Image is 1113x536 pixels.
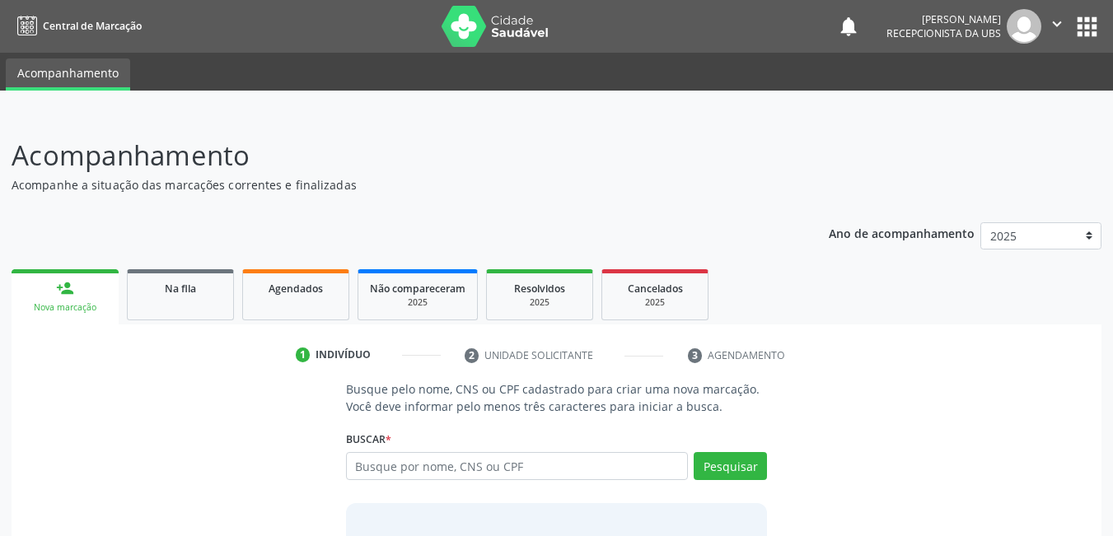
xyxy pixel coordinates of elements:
button: notifications [837,15,860,38]
a: Central de Marcação [12,12,142,40]
button:  [1041,9,1073,44]
button: apps [1073,12,1101,41]
p: Acompanhe a situação das marcações correntes e finalizadas [12,176,774,193]
span: Na fila [165,282,196,296]
span: Não compareceram [370,282,465,296]
div: Indivíduo [316,347,371,362]
a: Acompanhamento [6,58,130,91]
i:  [1048,15,1066,33]
input: Busque por nome, CNS ou CPF [346,452,689,480]
div: 1 [296,347,311,362]
img: img [1007,9,1041,44]
p: Busque pelo nome, CNS ou CPF cadastrado para criar uma nova marcação. Você deve informar pelo men... [346,380,768,415]
p: Acompanhamento [12,135,774,176]
button: Pesquisar [694,452,767,480]
div: 2025 [614,296,696,309]
div: 2025 [370,296,465,309]
span: Agendados [269,282,323,296]
div: person_add [56,279,74,297]
span: Resolvidos [514,282,565,296]
div: Nova marcação [23,301,107,314]
label: Buscar [346,426,391,452]
span: Central de Marcação [43,19,142,33]
p: Ano de acompanhamento [829,222,975,243]
div: 2025 [498,296,581,309]
span: Cancelados [628,282,683,296]
span: Recepcionista da UBS [886,26,1001,40]
div: [PERSON_NAME] [886,12,1001,26]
